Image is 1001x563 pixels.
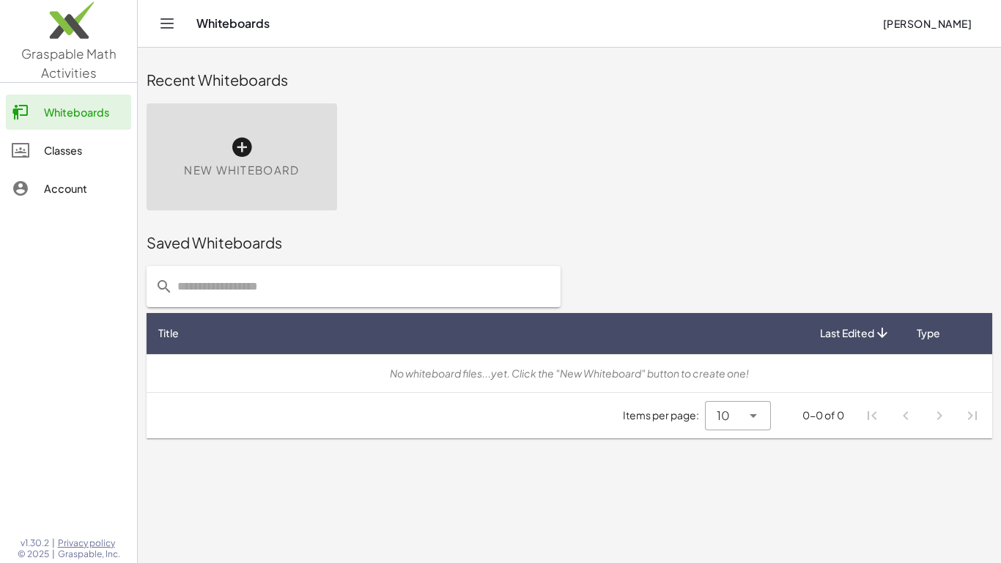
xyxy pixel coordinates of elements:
[6,95,131,130] a: Whiteboards
[882,17,972,30] span: [PERSON_NAME]
[58,537,120,549] a: Privacy policy
[21,45,117,81] span: Graspable Math Activities
[717,407,730,424] span: 10
[802,408,844,423] div: 0-0 of 0
[917,325,940,341] span: Type
[44,180,125,197] div: Account
[6,171,131,206] a: Account
[18,548,49,560] span: © 2025
[147,70,992,90] div: Recent Whiteboards
[44,103,125,121] div: Whiteboards
[158,325,179,341] span: Title
[158,366,980,381] div: No whiteboard files...yet. Click the "New Whiteboard" button to create one!
[58,548,120,560] span: Graspable, Inc.
[21,537,49,549] span: v1.30.2
[52,548,55,560] span: |
[856,399,989,433] nav: Pagination Navigation
[184,162,299,179] span: New Whiteboard
[155,278,173,295] i: prepended action
[147,232,992,253] div: Saved Whiteboards
[820,325,874,341] span: Last Edited
[871,10,983,37] button: [PERSON_NAME]
[155,12,179,35] button: Toggle navigation
[623,408,705,423] span: Items per page:
[6,133,131,168] a: Classes
[44,141,125,159] div: Classes
[52,537,55,549] span: |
